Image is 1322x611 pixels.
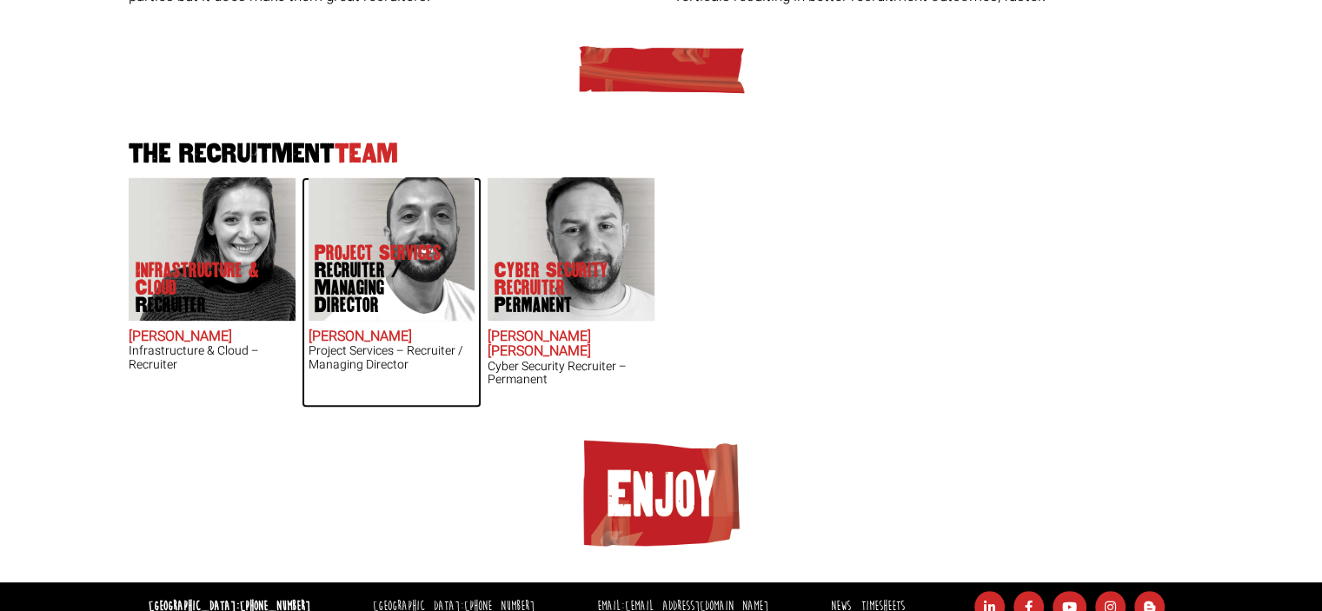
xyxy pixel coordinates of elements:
span: Permanent [495,296,634,314]
h2: [PERSON_NAME] [129,329,296,345]
p: Project Services [315,244,454,314]
h3: Infrastructure & Cloud – Recruiter [129,344,296,371]
h2: [PERSON_NAME] [309,329,475,345]
img: Sara O'Toole does Infrastructure & Cloud Recruiter [129,177,296,321]
span: Team [335,139,398,168]
h3: Project Services – Recruiter / Managing Director [309,344,475,371]
p: Infrastructure & Cloud [136,262,275,314]
span: Recruiter / Managing Director [315,262,454,314]
span: Recruiter [136,296,275,314]
h3: Cyber Security Recruiter – Permanent [488,360,654,387]
h2: The Recruitment [123,141,1200,168]
h2: [PERSON_NAME] [PERSON_NAME] [488,329,654,360]
img: Chris Pelow's our Project Services Recruiter / Managing Director [308,177,475,321]
img: John James Baird does Cyber Security Recruiter Permanent [488,177,654,321]
p: Cyber Security Recruiter [495,262,634,314]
